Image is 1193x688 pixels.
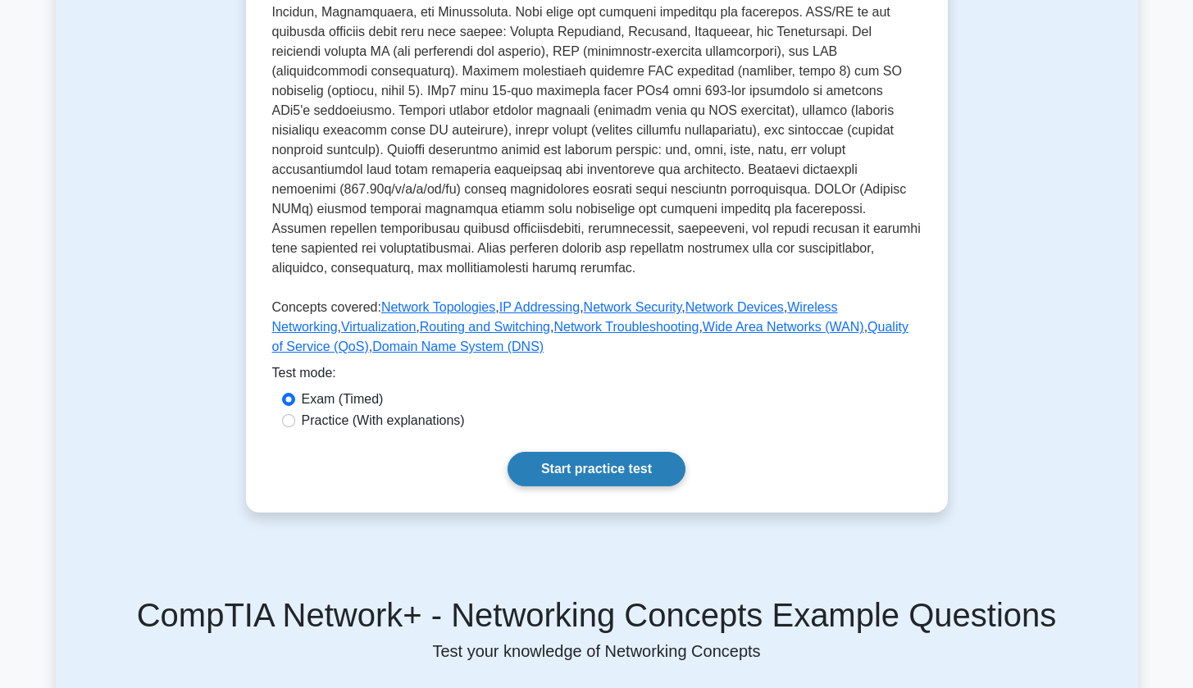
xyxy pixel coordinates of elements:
a: Start practice test [508,452,685,486]
a: Network Topologies [381,300,495,314]
div: Test mode: [272,363,922,390]
h5: CompTIA Network+ - Networking Concepts Example Questions [75,595,1118,635]
p: Concepts covered: , , , , , , , , , , [272,298,922,363]
a: Routing and Switching [420,320,550,334]
a: Network Devices [685,300,784,314]
label: Exam (Timed) [302,390,384,409]
a: Network Troubleshooting [553,320,699,334]
a: Virtualization [341,320,416,334]
a: Wide Area Networks (WAN) [703,320,864,334]
a: Network Security [584,300,682,314]
label: Practice (With explanations) [302,411,465,431]
a: Domain Name System (DNS) [372,339,544,353]
p: Test your knowledge of Networking Concepts [75,641,1118,661]
a: IP Addressing [499,300,580,314]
